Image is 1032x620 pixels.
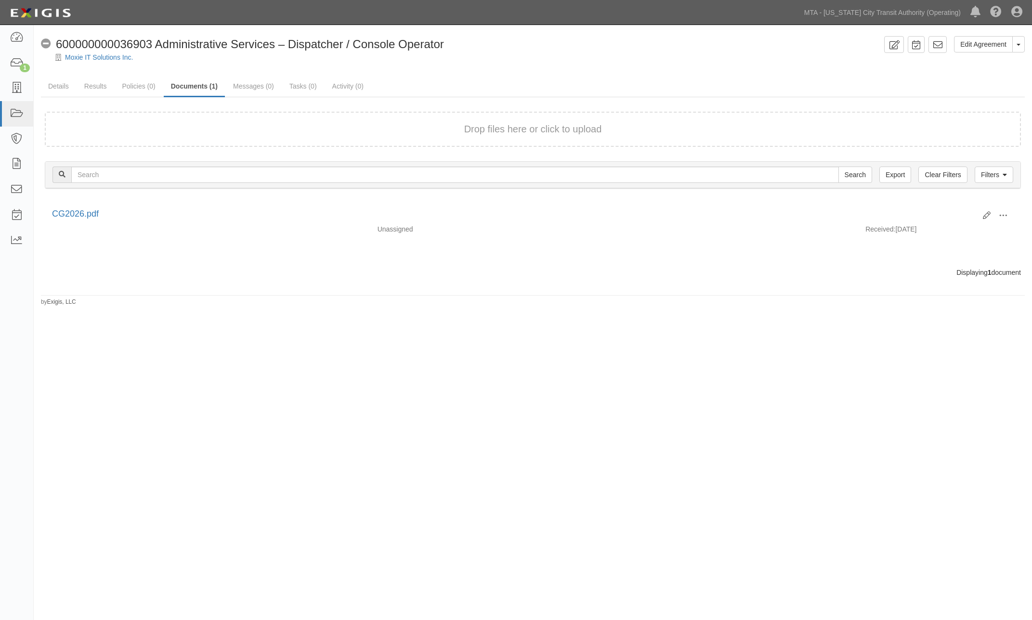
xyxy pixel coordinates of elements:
[52,209,99,219] a: CG2026.pdf
[918,167,967,183] a: Clear Filters
[614,224,858,225] div: Effective - Expiration
[954,36,1013,52] a: Edit Agreement
[41,36,444,52] div: 600000000036903 Administrative Services – Dispatcher / Console Operator
[41,77,76,96] a: Details
[65,53,133,61] a: Moxie IT Solutions Inc.
[41,298,76,306] small: by
[858,224,1021,239] div: [DATE]
[838,167,872,183] input: Search
[988,269,992,276] b: 1
[879,167,911,183] a: Export
[7,4,74,22] img: logo-5460c22ac91f19d4615b14bd174203de0afe785f0fc80cf4dbbc73dc1793850b.png
[799,3,966,22] a: MTA - [US_STATE] City Transit Authority (Operating)
[975,167,1013,183] a: Filters
[115,77,162,96] a: Policies (0)
[52,208,976,220] div: CG2026.pdf
[325,77,371,96] a: Activity (0)
[20,64,30,72] div: 1
[41,39,51,49] i: No Coverage
[38,268,1028,277] div: Displaying document
[71,167,839,183] input: Search
[370,224,614,234] div: Unassigned
[990,7,1002,18] i: Help Center - Complianz
[865,224,895,234] p: Received:
[77,77,114,96] a: Results
[56,38,444,51] span: 600000000036903 Administrative Services – Dispatcher / Console Operator
[226,77,281,96] a: Messages (0)
[47,298,76,305] a: Exigis, LLC
[282,77,324,96] a: Tasks (0)
[464,122,602,136] button: Drop files here or click to upload
[164,77,225,97] a: Documents (1)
